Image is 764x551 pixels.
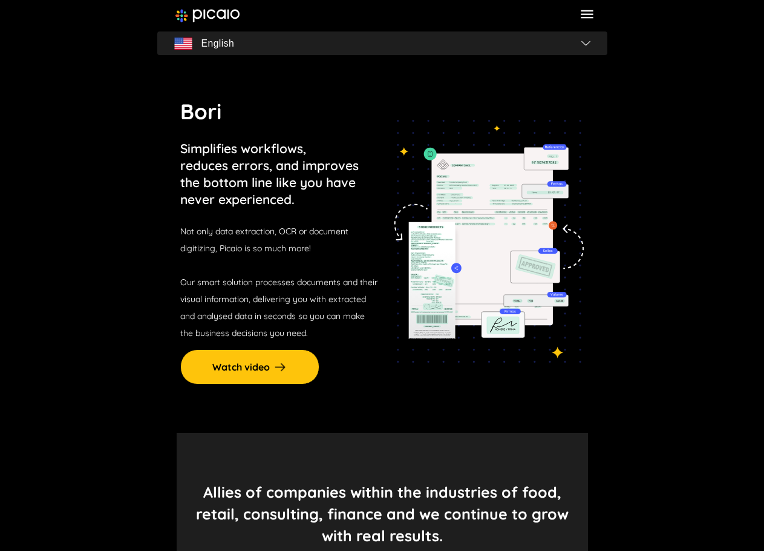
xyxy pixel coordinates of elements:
[180,98,221,125] span: Bori
[201,35,235,52] span: English
[273,360,287,374] img: arrow-right
[387,120,584,363] img: tedioso-img
[196,481,569,547] p: Allies of companies within the industries of food, retail, consulting, finance and we continue to...
[175,9,240,22] img: image
[180,349,319,384] button: Watch video
[157,31,607,56] button: flagEnglishflag
[581,41,590,45] img: flag
[180,140,359,208] p: Simplifies workflows, reduces errors, and improves the bottom line like you have never experienced.
[174,38,192,50] img: flag
[180,277,377,338] span: Our smart solution processes documents and their visual information, delivering you with extracte...
[180,226,348,254] span: Not only data extraction, OCR or document digitizing, Picaio is so much more!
